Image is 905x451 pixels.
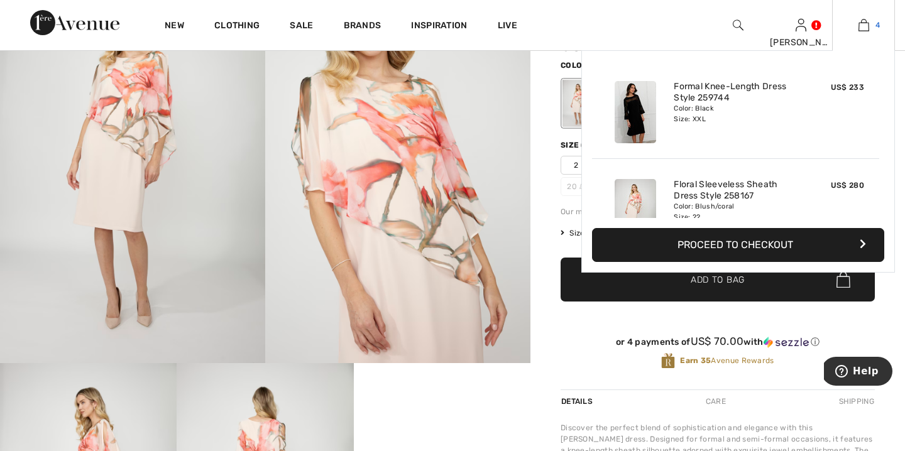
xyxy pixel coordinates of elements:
[561,335,875,348] div: or 4 payments of with
[661,352,675,369] img: Avenue Rewards
[691,335,744,347] span: US$ 70.00
[561,390,596,413] div: Details
[674,202,798,222] div: Color: Blush/coral Size: 22
[290,20,313,33] a: Sale
[561,156,592,175] span: 2
[831,181,864,190] span: US$ 280
[561,139,771,151] div: Size ([GEOGRAPHIC_DATA]/[GEOGRAPHIC_DATA]):
[674,104,798,124] div: Color: Black Size: XXL
[615,81,656,143] img: Formal Knee-Length Dress Style 259744
[733,18,743,33] img: search the website
[831,83,864,92] span: US$ 233
[561,61,590,70] span: Color:
[561,335,875,352] div: or 4 payments ofUS$ 70.00withSezzle Click to learn more about Sezzle
[30,10,119,35] img: 1ère Avenue
[561,227,608,239] span: Size Guide
[561,206,875,217] div: Our model is 5'9"/175 cm and wears a size 6.
[680,356,711,365] strong: Earn 35
[764,337,809,348] img: Sezzle
[344,20,381,33] a: Brands
[796,18,806,33] img: My Info
[615,179,656,241] img: Floral Sleeveless Sheath Dress Style 258167
[561,177,592,196] span: 20
[165,20,184,33] a: New
[562,80,595,127] div: Blush/coral
[824,357,892,388] iframe: Opens a widget where you can find more information
[833,18,894,33] a: 4
[411,20,467,33] span: Inspiration
[796,19,806,31] a: Sign In
[858,18,869,33] img: My Bag
[561,258,875,302] button: Add to Bag
[691,273,745,286] span: Add to Bag
[674,81,798,104] a: Formal Knee-Length Dress Style 259744
[592,228,884,262] button: Proceed to Checkout
[875,19,880,31] span: 4
[770,36,831,49] div: [PERSON_NAME]
[680,355,774,366] span: Avenue Rewards
[695,390,737,413] div: Care
[836,271,850,288] img: Bag.svg
[498,19,517,32] a: Live
[674,179,798,202] a: Floral Sleeveless Sheath Dress Style 258167
[579,183,586,190] img: ring-m.svg
[836,390,875,413] div: Shipping
[214,20,260,33] a: Clothing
